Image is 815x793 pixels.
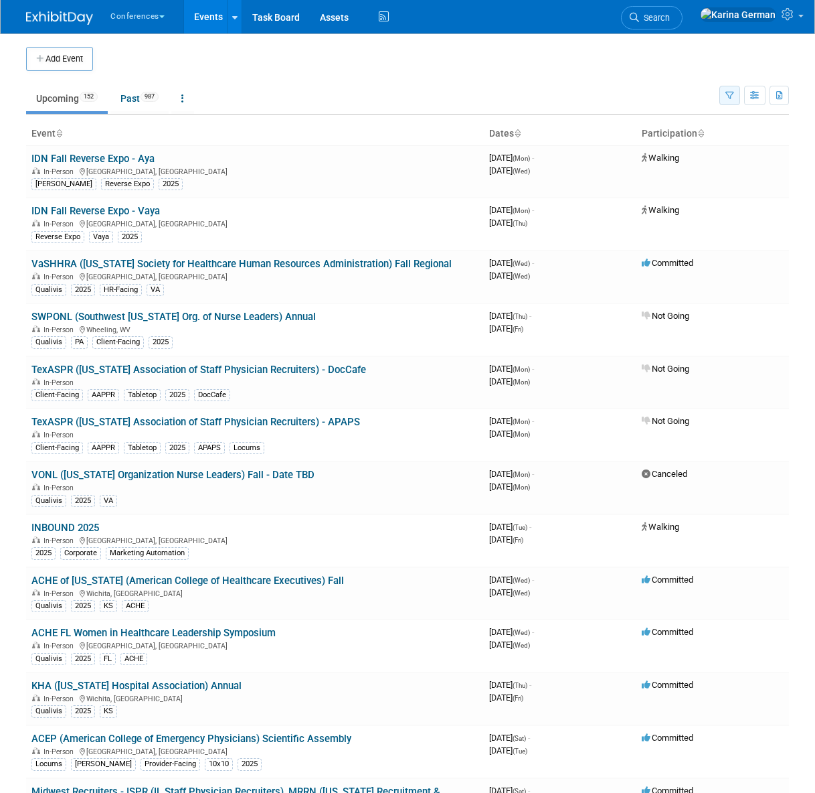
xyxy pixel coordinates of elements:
span: In-Person [43,326,78,334]
span: Walking [642,522,679,532]
div: 2025 [118,231,142,243]
div: ACHE [120,653,147,665]
img: In-Person Event [32,326,40,332]
span: (Wed) [513,577,530,584]
span: (Mon) [513,378,530,386]
span: [DATE] [489,429,530,439]
div: Qualivis [31,653,66,665]
span: 987 [141,92,159,102]
img: In-Person Event [32,589,40,596]
span: [DATE] [489,165,530,175]
div: Corporate [60,547,101,559]
span: - [529,311,531,321]
div: [GEOGRAPHIC_DATA], [GEOGRAPHIC_DATA] [31,218,478,228]
div: Wichita, [GEOGRAPHIC_DATA] [31,693,478,703]
span: [DATE] [489,205,534,215]
div: Marketing Automation [106,547,189,559]
img: In-Person Event [32,431,40,437]
span: [DATE] [489,469,534,479]
div: 2025 [71,495,95,507]
span: [DATE] [489,258,534,268]
div: Locums [230,442,264,454]
span: Committed [642,680,693,690]
div: DocCafe [194,389,230,401]
span: (Wed) [513,589,530,597]
span: - [532,258,534,268]
div: 2025 [71,705,95,717]
div: 2025 [165,442,189,454]
span: (Thu) [513,682,527,689]
div: KS [100,705,117,717]
span: - [532,469,534,479]
div: 2025 [149,336,173,348]
div: 2025 [71,284,95,296]
div: 2025 [238,758,262,770]
span: Committed [642,733,693,743]
div: Qualivis [31,336,66,348]
span: - [529,522,531,532]
img: In-Person Event [32,220,40,226]
span: (Thu) [513,313,527,320]
div: KS [100,600,117,612]
span: [DATE] [489,733,530,743]
div: Locums [31,758,66,770]
span: (Wed) [513,260,530,267]
span: [DATE] [489,680,531,690]
span: (Mon) [513,366,530,373]
span: Committed [642,575,693,585]
div: VA [100,495,117,507]
div: 2025 [159,178,183,190]
a: KHA ([US_STATE] Hospital Association) Annual [31,680,242,692]
span: Walking [642,205,679,215]
div: Qualivis [31,284,66,296]
span: Search [639,13,670,23]
span: - [532,153,534,163]
a: ACEP (American College of Emergency Physicians) Scientific Assembly [31,733,351,745]
span: (Fri) [513,326,523,333]
div: PA [71,336,88,348]
span: [DATE] [489,522,531,532]
span: [DATE] [489,376,530,386]
div: ACHE [122,600,149,612]
div: 2025 [71,600,95,612]
a: ACHE of [US_STATE] (American College of Healthcare Executives) Fall [31,575,344,587]
div: [PERSON_NAME] [31,178,96,190]
div: [PERSON_NAME] [71,758,136,770]
div: AAPPR [88,442,119,454]
a: IDN Fall Reverse Expo - Vaya [31,205,160,217]
span: - [532,627,534,637]
span: (Wed) [513,629,530,636]
span: - [529,680,531,690]
span: (Mon) [513,431,530,438]
div: Vaya [89,231,113,243]
div: Qualivis [31,495,66,507]
div: AAPPR [88,389,119,401]
div: Reverse Expo [31,231,84,243]
div: Qualivis [31,600,66,612]
button: Add Event [26,47,93,71]
img: In-Person Event [32,484,40,490]
div: Client-Facing [31,442,83,454]
span: [DATE] [489,482,530,492]
span: [DATE] [489,745,527,755]
a: VaSHHRA ([US_STATE] Society for Healthcare Human Resources Administration) Fall Regional [31,258,452,270]
a: Sort by Participation Type [697,128,704,139]
div: 2025 [31,547,56,559]
div: Tabletop [124,389,161,401]
span: - [532,416,534,426]
th: Participation [636,123,789,145]
span: [DATE] [489,153,534,163]
img: In-Person Event [32,536,40,543]
span: - [532,575,534,585]
span: In-Person [43,695,78,703]
span: (Mon) [513,207,530,214]
a: Sort by Event Name [56,128,62,139]
span: (Wed) [513,273,530,280]
img: In-Person Event [32,167,40,174]
span: (Mon) [513,155,530,162]
div: FL [100,653,116,665]
img: ExhibitDay [26,11,93,25]
a: Sort by Start Date [514,128,521,139]
span: Committed [642,627,693,637]
img: In-Person Event [32,695,40,701]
